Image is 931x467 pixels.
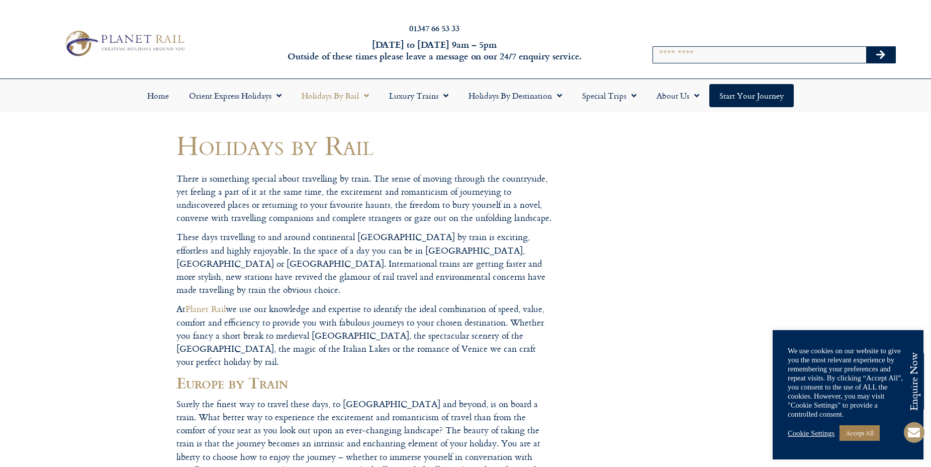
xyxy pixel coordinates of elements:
a: Holidays by Rail [292,84,379,107]
a: Orient Express Holidays [179,84,292,107]
a: About Us [646,84,709,107]
a: Luxury Trains [379,84,458,107]
a: Cookie Settings [788,429,834,438]
img: Planet Rail Train Holidays Logo [60,28,189,59]
a: Start your Journey [709,84,794,107]
a: Holidays by Destination [458,84,572,107]
h6: [DATE] to [DATE] 9am – 5pm Outside of these times please leave a message on our 24/7 enquiry serv... [251,39,618,62]
nav: Menu [5,84,926,107]
a: Accept All [840,425,880,441]
button: Search [866,47,895,63]
div: We use cookies on our website to give you the most relevant experience by remembering your prefer... [788,346,908,419]
a: 01347 66 53 33 [409,22,459,34]
a: Home [137,84,179,107]
a: Special Trips [572,84,646,107]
